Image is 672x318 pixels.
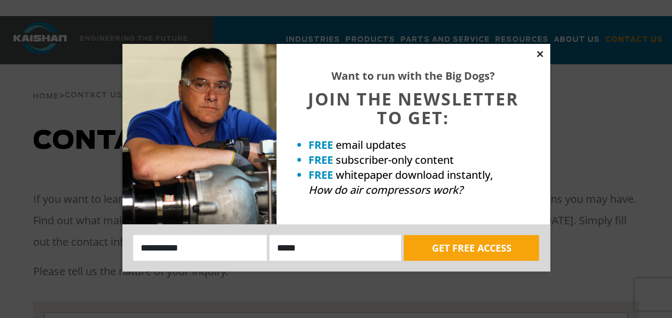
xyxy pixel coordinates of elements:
strong: FREE [308,168,333,182]
span: subscriber-only content [336,153,454,167]
span: whitepaper download instantly, [336,168,493,182]
span: JOIN THE NEWSLETTER TO GET: [308,87,519,129]
em: How do air compressors work? [308,183,463,197]
input: Name: [133,235,267,261]
strong: FREE [308,153,333,167]
strong: FREE [308,138,333,152]
button: GET FREE ACCESS [404,235,539,261]
span: email updates [336,138,406,152]
button: Close [535,49,545,59]
input: Email [269,235,401,261]
strong: Want to run with the Big Dogs? [331,69,495,83]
